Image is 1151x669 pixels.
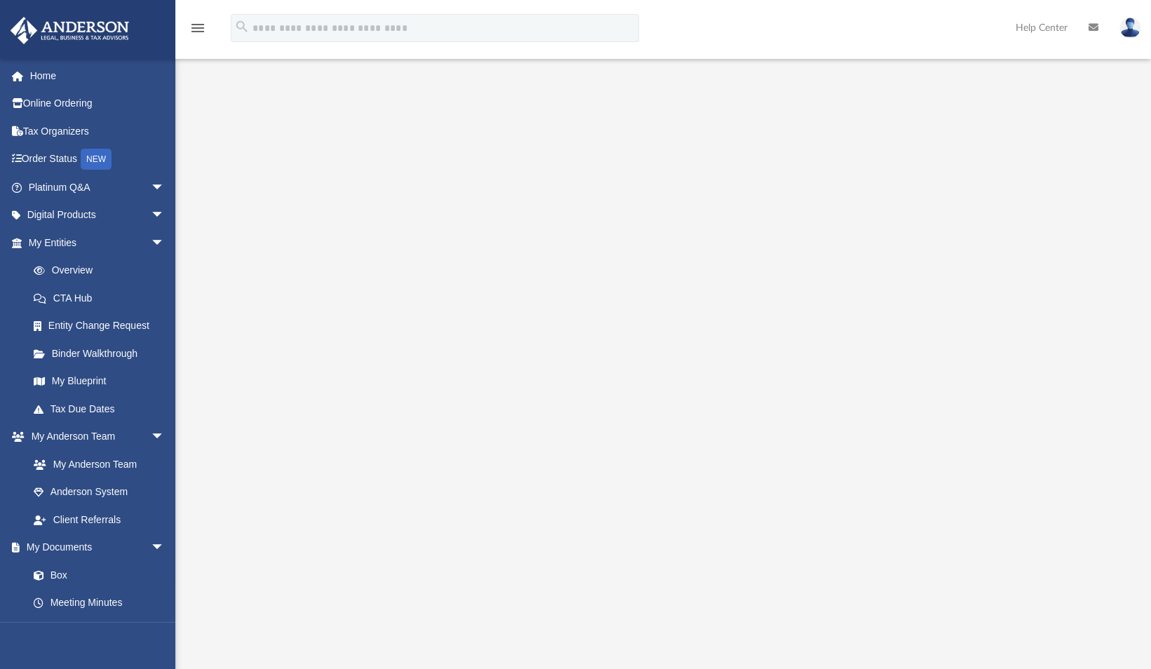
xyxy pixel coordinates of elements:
a: Forms Library [20,616,172,644]
a: menu [189,27,206,36]
a: My Entitiesarrow_drop_down [10,229,186,257]
a: Overview [20,257,186,285]
img: Anderson Advisors Platinum Portal [6,17,133,44]
a: Client Referrals [20,506,179,534]
span: arrow_drop_down [151,534,179,562]
div: NEW [81,149,112,170]
a: Meeting Minutes [20,589,179,617]
a: Digital Productsarrow_drop_down [10,201,186,229]
a: Anderson System [20,478,179,506]
a: Tax Due Dates [20,395,186,423]
a: Online Ordering [10,90,186,118]
a: Platinum Q&Aarrow_drop_down [10,173,186,201]
span: arrow_drop_down [151,229,179,257]
a: My Anderson Team [20,450,172,478]
a: My Documentsarrow_drop_down [10,534,179,562]
span: arrow_drop_down [151,173,179,202]
a: My Anderson Teamarrow_drop_down [10,423,179,451]
a: My Blueprint [20,367,179,396]
a: Entity Change Request [20,312,186,340]
a: Home [10,62,186,90]
a: Binder Walkthrough [20,339,186,367]
img: User Pic [1119,18,1140,38]
a: Tax Organizers [10,117,186,145]
a: Order StatusNEW [10,145,186,174]
span: arrow_drop_down [151,423,179,452]
i: search [234,19,250,34]
span: arrow_drop_down [151,201,179,230]
i: menu [189,20,206,36]
a: Box [20,561,172,589]
a: CTA Hub [20,284,186,312]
